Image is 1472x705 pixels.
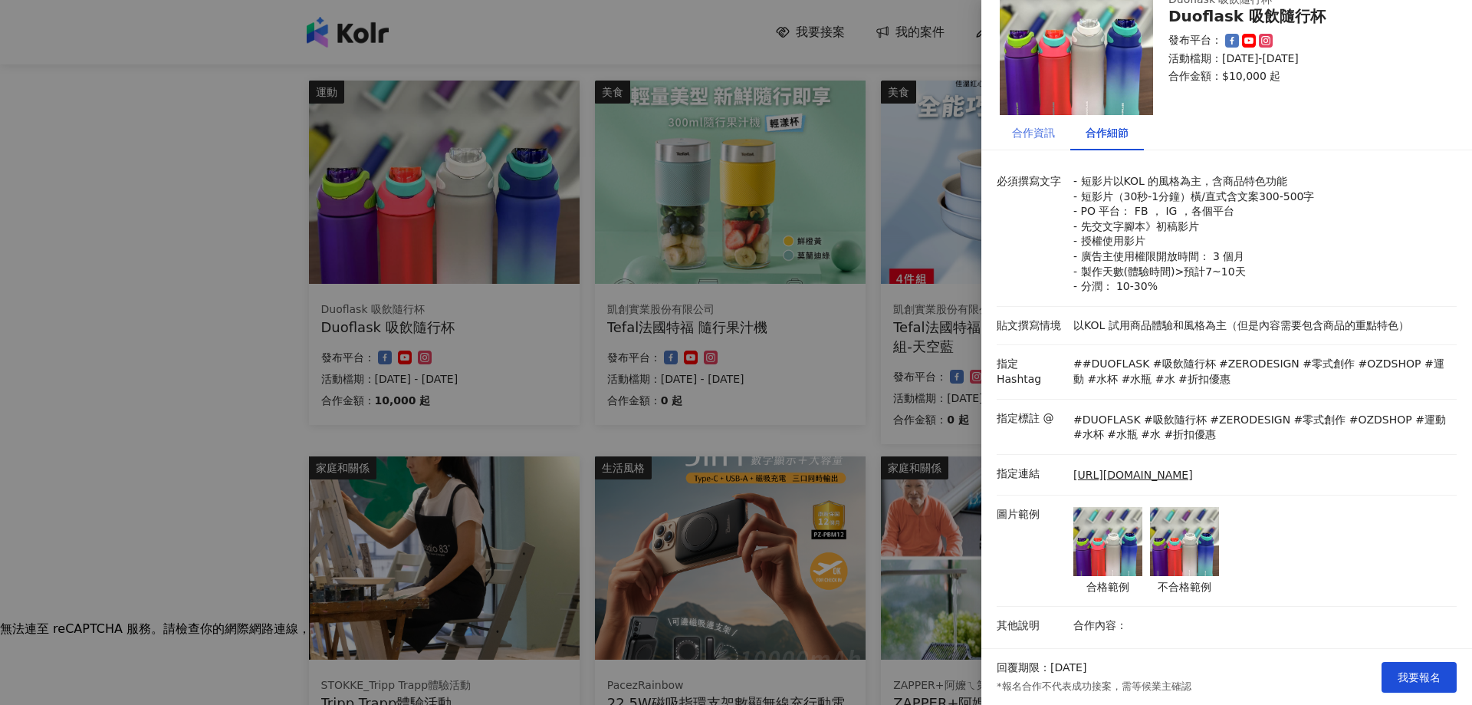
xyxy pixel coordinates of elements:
div: Duoflask 吸飲隨行杯 [1168,8,1438,25]
p: 活動檔期：[DATE]-[DATE] [1168,51,1438,67]
p: 不合格範例 [1150,580,1219,595]
p: 指定連結 [997,466,1066,482]
p: ##DUOFLASK #吸飲隨行杯 #ZERODESIGN #零式創作 #OZDSHOP #運動 #水杯 #水瓶 #水 #折扣優惠 [1073,357,1449,387]
a: [URL][DOMAIN_NAME] [1073,468,1193,483]
p: 發布平台： [1168,33,1222,48]
p: 合格範例 [1073,580,1142,595]
p: #DUOFLASK #吸飲隨行杯 #ZERODESIGN #零式創作 #OZDSHOP #運動 #水杯 #水瓶 #水 #折扣優惠 [1073,413,1449,443]
p: 指定標註 @ [997,411,1066,427]
p: 回覆期限：[DATE] [997,661,1086,676]
p: 必須撰寫文字 [997,174,1066,189]
button: 我要報名 [1382,662,1457,693]
p: 貼文撰寫情境 [997,318,1066,334]
img: 合格範例 [1073,507,1142,576]
p: 其他說明 [997,618,1066,634]
p: 圖片範例 [997,507,1066,522]
p: - 短影片以KOL 的風格為主，含商品特色功能 - 短影片（30秒-1分鐘）橫/直式含文案300-500字 - PO 平台： FB ， IG ，各個平台 - 先交文字腳本》初稿影片 - 授權使用... [1073,174,1449,295]
div: 合作細節 [1086,124,1129,141]
p: 指定 Hashtag [997,357,1066,387]
span: 我要報名 [1398,671,1441,684]
p: 合作內容： [1073,618,1449,634]
div: 合作資訊 [1012,124,1055,141]
p: 以KOL 試用商品體驗和風格為主（但是內容需要包含商品的重點特色） [1073,318,1449,334]
p: *報名合作不代表成功接案，需等候業主確認 [997,680,1191,693]
img: 不合格範例 [1150,507,1219,576]
p: 合作金額： $10,000 起 [1168,69,1438,84]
